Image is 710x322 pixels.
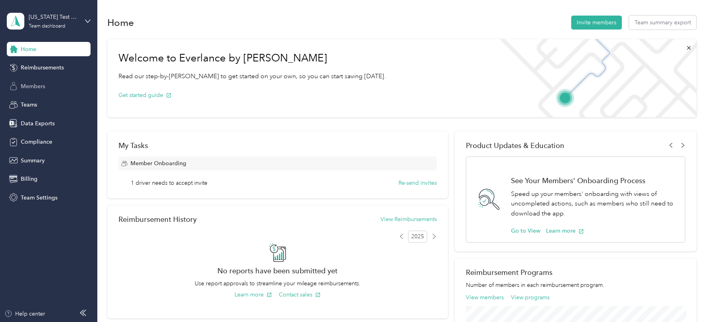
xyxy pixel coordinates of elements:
[118,52,386,65] h1: Welcome to Everlance by [PERSON_NAME]
[665,277,710,322] iframe: Everlance-gr Chat Button Frame
[131,179,207,187] span: 1 driver needs to accept invite
[235,290,272,299] button: Learn more
[408,231,427,243] span: 2025
[21,138,52,146] span: Compliance
[511,293,550,302] button: View programs
[398,179,437,187] button: Re-send invites
[511,189,676,219] p: Speed up your members' onboarding with views of uncompleted actions, such as members who still ne...
[118,215,197,223] h2: Reimbursement History
[29,13,79,21] div: [US_STATE] Test Fleet
[546,227,584,235] button: Learn more
[130,159,186,168] span: Member Onboarding
[279,290,321,299] button: Contact sales
[466,268,685,277] h2: Reimbursement Programs
[21,194,57,202] span: Team Settings
[381,215,437,223] button: View Reimbursements
[21,101,37,109] span: Teams
[21,63,64,72] span: Reimbursements
[21,82,45,91] span: Members
[466,293,504,302] button: View members
[21,175,37,183] span: Billing
[29,24,65,29] div: Team dashboard
[4,310,45,318] button: Help center
[21,45,36,53] span: Home
[491,39,696,117] img: Welcome to everlance
[118,71,386,81] p: Read our step-by-[PERSON_NAME] to get started on your own, so you can start saving [DATE].
[466,281,685,289] p: Number of members in each reimbursement program.
[118,141,437,150] div: My Tasks
[107,18,134,27] h1: Home
[118,91,172,99] button: Get started guide
[118,279,437,288] p: Use report approvals to streamline your mileage reimbursements.
[21,156,45,165] span: Summary
[466,141,564,150] span: Product Updates & Education
[571,16,622,30] button: Invite members
[118,267,437,275] h2: No reports have been submitted yet
[629,16,696,30] button: Team summary export
[21,119,55,128] span: Data Exports
[511,176,676,185] h1: See Your Members' Onboarding Process
[511,227,540,235] button: Go to View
